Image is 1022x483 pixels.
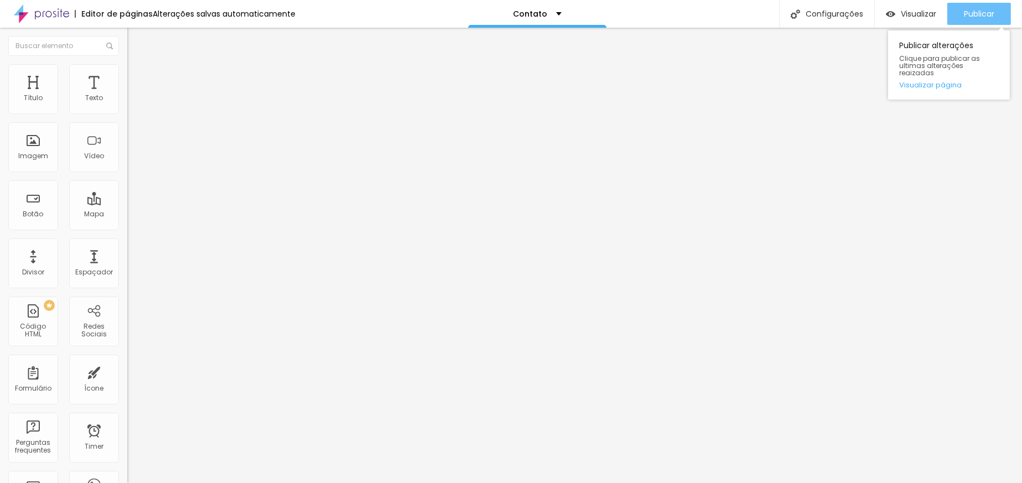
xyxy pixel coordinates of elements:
[72,323,116,339] div: Redes Sociais
[23,210,44,218] div: Botão
[8,36,119,56] input: Buscar elemento
[84,210,104,218] div: Mapa
[85,94,103,102] div: Texto
[899,55,999,77] span: Clique para publicar as ultimas alterações reaizadas
[106,43,113,49] img: Icone
[947,3,1011,25] button: Publicar
[901,9,936,18] span: Visualizar
[875,3,947,25] button: Visualizar
[11,323,55,339] div: Código HTML
[75,268,113,276] div: Espaçador
[84,152,104,160] div: Vídeo
[22,268,44,276] div: Divisor
[24,94,43,102] div: Título
[85,385,104,392] div: Ícone
[153,10,295,18] div: Alterações salvas automaticamente
[127,28,1022,483] iframe: Editor
[791,9,800,19] img: Icone
[11,439,55,455] div: Perguntas frequentes
[513,10,548,18] p: Contato
[886,9,895,19] img: view-1.svg
[888,30,1010,100] div: Publicar alterações
[75,10,153,18] div: Editor de páginas
[964,9,994,18] span: Publicar
[18,152,48,160] div: Imagem
[15,385,51,392] div: Formulário
[899,81,999,89] a: Visualizar página
[85,443,103,450] div: Timer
